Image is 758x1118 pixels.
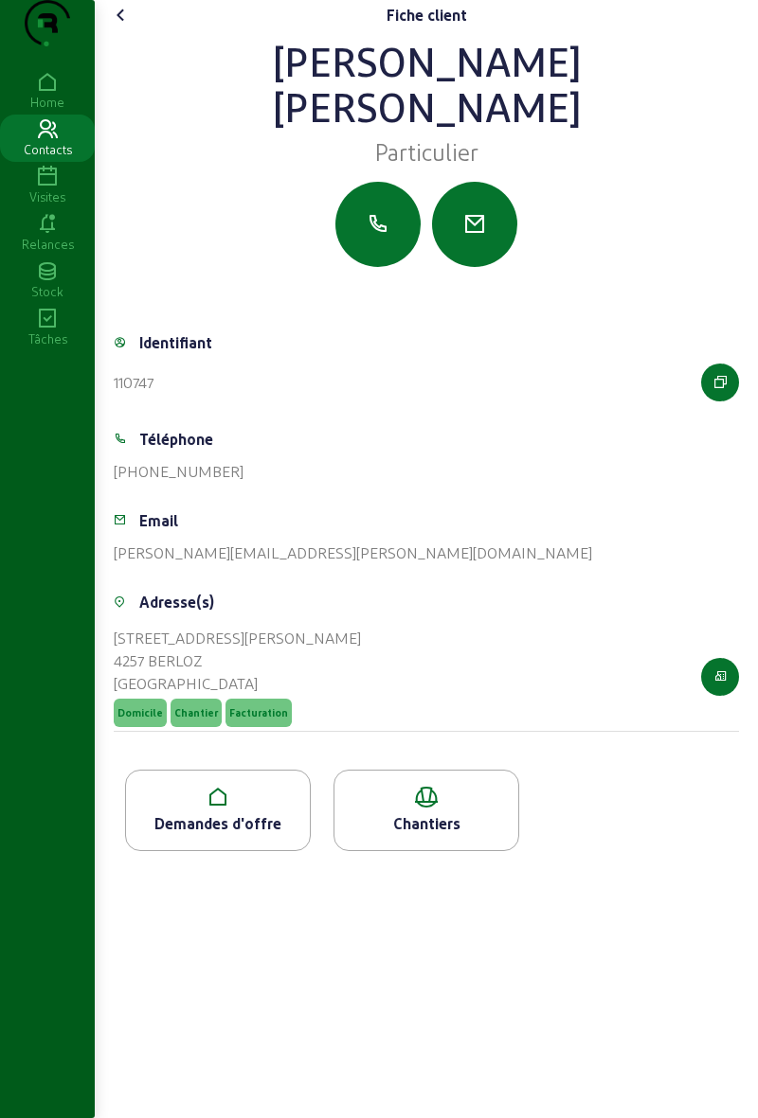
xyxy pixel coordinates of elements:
[174,706,218,719] span: Chantier
[114,541,592,564] div: [PERSON_NAME][EMAIL_ADDRESS][PERSON_NAME][DOMAIN_NAME]
[139,331,212,354] div: Identifiant
[114,136,739,167] div: Particulier
[114,672,361,695] div: [GEOGRAPHIC_DATA]
[139,428,213,451] div: Téléphone
[114,38,739,83] div: [PERSON_NAME]
[117,706,163,719] span: Domicile
[114,371,153,394] div: 110747
[114,460,244,483] div: [PHONE_NUMBER]
[387,4,467,27] div: Fiche client
[139,509,178,532] div: Email
[334,812,518,835] div: Chantiers
[114,649,361,672] div: 4257 BERLOZ
[114,83,739,129] div: [PERSON_NAME]
[126,812,310,835] div: Demandes d'offre
[114,627,361,649] div: [STREET_ADDRESS][PERSON_NAME]
[139,591,214,613] div: Adresse(s)
[229,706,288,719] span: Facturation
